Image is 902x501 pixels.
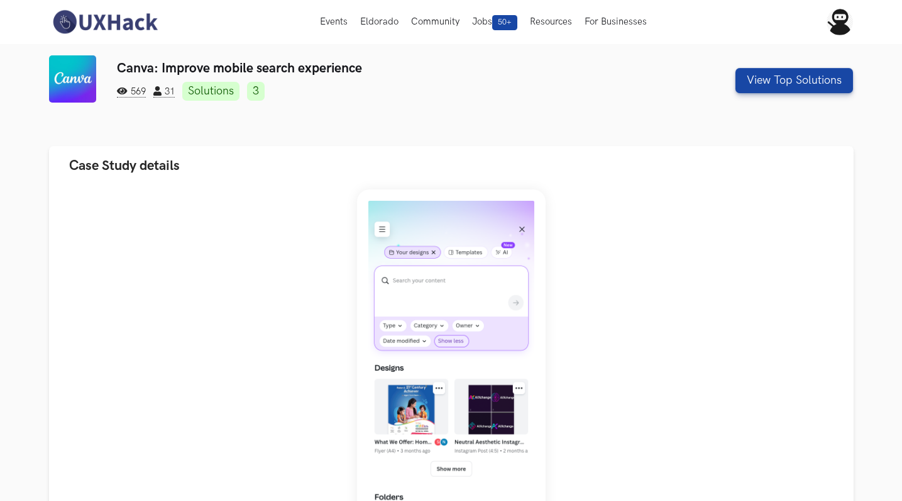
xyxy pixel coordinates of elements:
img: Canva logo [49,55,96,103]
img: UXHack-logo.png [49,9,161,35]
img: Your profile pic [827,9,853,35]
span: 50+ [492,15,517,30]
span: 31 [153,86,175,98]
button: View Top Solutions [735,68,853,93]
span: Case Study details [69,157,180,174]
button: Case Study details [49,146,854,186]
a: 3 [247,82,265,101]
span: 569 [117,86,146,98]
h3: Canva: Improve mobile search experience [117,60,649,76]
a: Solutions [182,82,239,101]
